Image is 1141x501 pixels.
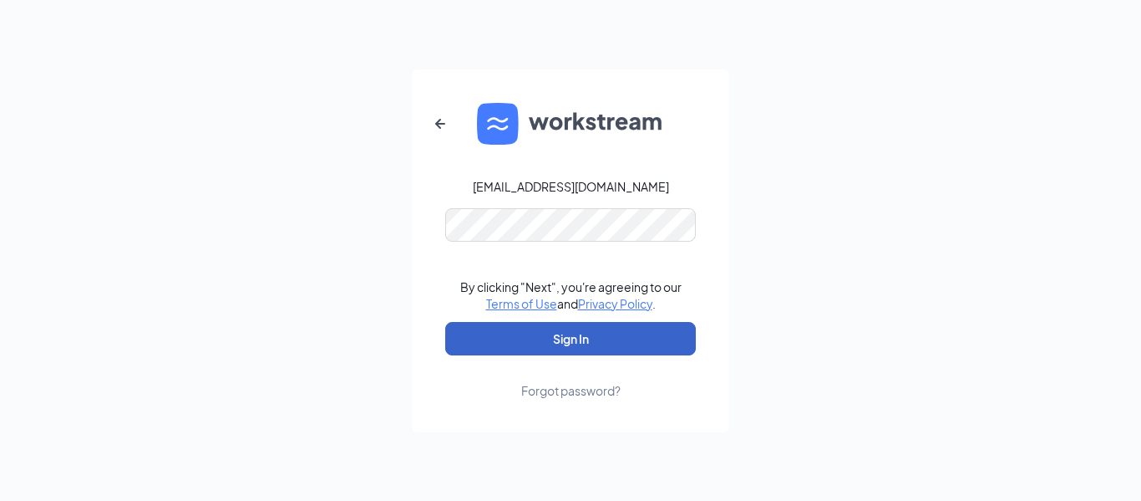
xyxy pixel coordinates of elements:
svg: ArrowLeftNew [430,114,450,134]
div: Forgot password? [521,382,621,399]
button: Sign In [445,322,696,355]
a: Terms of Use [486,296,557,311]
button: ArrowLeftNew [420,104,460,144]
a: Privacy Policy [578,296,652,311]
a: Forgot password? [521,355,621,399]
div: By clicking "Next", you're agreeing to our and . [460,279,682,312]
img: WS logo and Workstream text [477,103,664,145]
div: [EMAIL_ADDRESS][DOMAIN_NAME] [473,178,669,195]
